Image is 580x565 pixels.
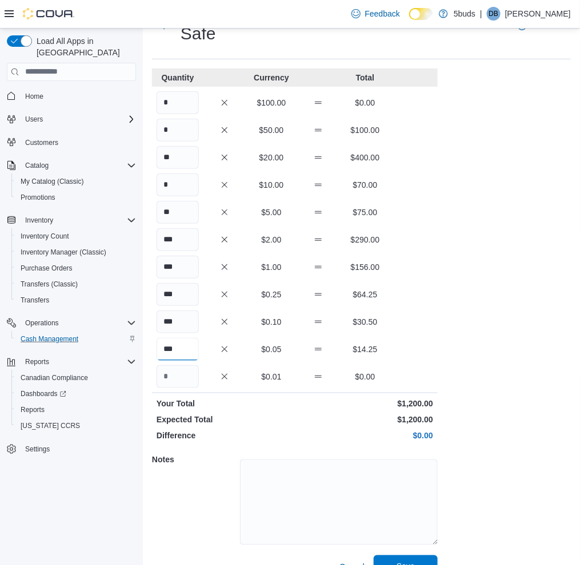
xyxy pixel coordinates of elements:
span: Settings [25,445,50,454]
nav: Complex example [7,83,136,487]
p: Quantity [157,72,199,83]
span: Customers [21,135,136,150]
button: Canadian Compliance [11,370,141,386]
p: $100.00 [250,97,293,108]
p: Your Total [157,398,293,409]
p: $1.00 [250,261,293,273]
span: Cash Management [21,334,78,344]
button: Home [2,88,141,104]
h5: Notes [152,448,238,471]
img: Cova [23,8,74,19]
a: Canadian Compliance [16,371,93,385]
p: $64.25 [344,289,386,300]
p: $75.00 [344,207,386,218]
span: Inventory Manager (Classic) [16,245,136,259]
p: $1,200.00 [297,398,433,409]
span: DB [489,7,499,21]
button: Transfers (Classic) [11,276,141,292]
input: Quantity [157,173,199,196]
span: [US_STATE] CCRS [21,421,80,430]
button: Operations [21,316,63,330]
a: Settings [21,442,54,456]
a: Inventory Manager (Classic) [16,245,111,259]
span: Reports [16,403,136,417]
a: Dashboards [11,386,141,402]
span: Cash Management [16,332,136,346]
span: Dark Mode [409,20,410,21]
span: Load All Apps in [GEOGRAPHIC_DATA] [32,35,136,58]
span: Inventory [25,216,53,225]
span: Catalog [25,161,49,170]
span: Home [21,89,136,103]
button: Settings [2,441,141,457]
span: Reports [21,355,136,369]
p: $0.01 [250,371,293,382]
span: Dashboards [16,387,136,401]
button: Operations [2,315,141,331]
p: $10.00 [250,179,293,191]
span: Reports [21,405,45,414]
p: $70.00 [344,179,386,191]
span: Canadian Compliance [21,373,88,382]
input: Quantity [157,283,199,306]
span: Settings [21,442,136,456]
span: Promotions [16,191,136,204]
input: Dark Mode [409,8,433,20]
p: $0.00 [297,430,433,441]
span: Inventory Count [21,232,69,241]
a: Inventory Count [16,229,74,243]
p: | [480,7,482,21]
p: $50.00 [250,124,293,136]
p: $1,200.00 [297,414,433,425]
a: Dashboards [16,387,71,401]
button: Inventory [2,212,141,228]
button: Catalog [21,159,53,172]
button: My Catalog (Classic) [11,173,141,189]
button: Inventory [21,213,58,227]
a: Transfers (Classic) [16,277,82,291]
span: Home [25,92,43,101]
button: Catalog [2,158,141,173]
span: Purchase Orders [16,261,136,275]
input: Quantity [157,228,199,251]
a: Feedback [347,2,405,25]
p: Expected Total [157,414,293,425]
p: 5buds [454,7,475,21]
input: Quantity [157,310,199,333]
a: Home [21,90,48,103]
p: [PERSON_NAME] [505,7,571,21]
p: $290.00 [344,234,386,245]
button: Transfers [11,292,141,308]
a: Reports [16,403,49,417]
span: Purchase Orders [21,264,73,273]
button: Users [2,111,141,127]
a: Promotions [16,191,60,204]
a: Cash Management [16,332,83,346]
span: Transfers (Classic) [21,280,78,289]
span: Canadian Compliance [16,371,136,385]
p: $100.00 [344,124,386,136]
p: Difference [157,430,293,441]
p: $14.25 [344,344,386,355]
input: Quantity [157,146,199,169]
p: $0.25 [250,289,293,300]
span: Users [21,112,136,126]
span: Transfers [16,293,136,307]
button: Inventory Manager (Classic) [11,244,141,260]
button: Users [21,112,47,126]
span: Customers [25,138,58,147]
span: Promotions [21,193,55,202]
button: Purchase Orders [11,260,141,276]
span: Transfers [21,296,49,305]
p: $0.05 [250,344,293,355]
p: $0.00 [344,371,386,382]
input: Quantity [157,91,199,114]
div: Dan Beaudry [487,7,501,21]
span: Operations [25,318,59,328]
input: Quantity [157,119,199,142]
p: $30.50 [344,316,386,328]
span: Users [25,115,43,124]
p: $0.00 [344,97,386,108]
span: Inventory Manager (Classic) [21,248,106,257]
span: My Catalog (Classic) [21,177,84,186]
